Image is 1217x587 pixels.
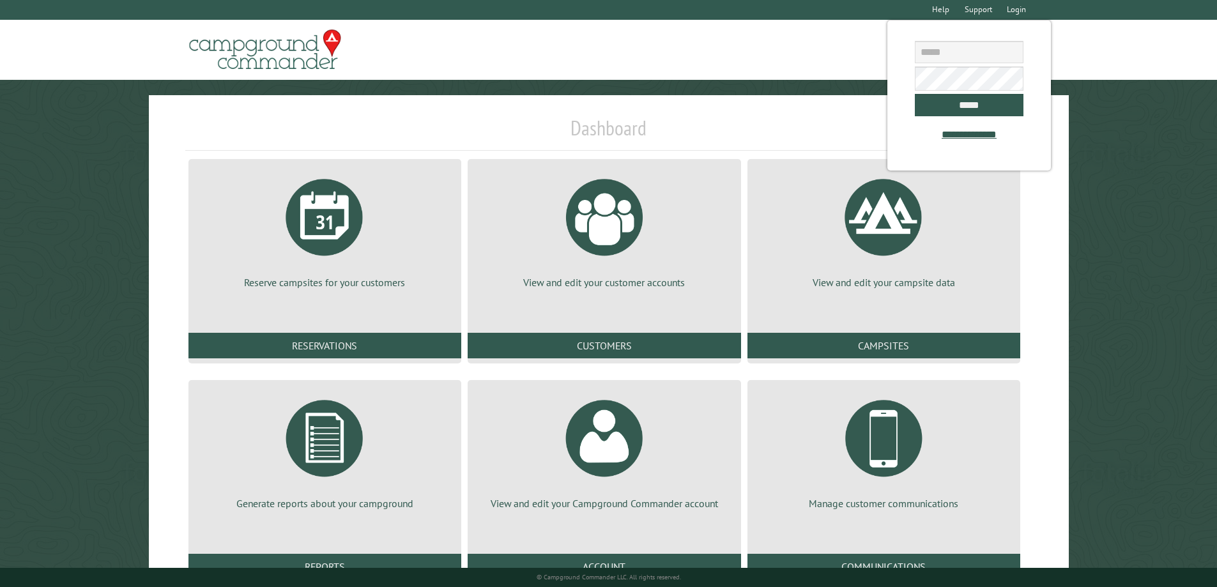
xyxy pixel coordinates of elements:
[185,116,1032,151] h1: Dashboard
[468,333,740,358] a: Customers
[483,275,725,289] p: View and edit your customer accounts
[483,169,725,289] a: View and edit your customer accounts
[185,25,345,75] img: Campground Commander
[188,333,461,358] a: Reservations
[204,169,446,289] a: Reserve campsites for your customers
[763,390,1005,510] a: Manage customer communications
[483,496,725,510] p: View and edit your Campground Commander account
[204,275,446,289] p: Reserve campsites for your customers
[188,554,461,579] a: Reports
[204,496,446,510] p: Generate reports about your campground
[763,275,1005,289] p: View and edit your campsite data
[747,333,1020,358] a: Campsites
[747,554,1020,579] a: Communications
[763,496,1005,510] p: Manage customer communications
[483,390,725,510] a: View and edit your Campground Commander account
[537,573,681,581] small: © Campground Commander LLC. All rights reserved.
[468,554,740,579] a: Account
[763,169,1005,289] a: View and edit your campsite data
[204,390,446,510] a: Generate reports about your campground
